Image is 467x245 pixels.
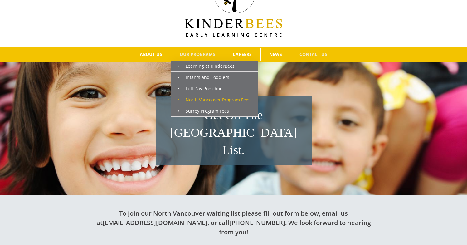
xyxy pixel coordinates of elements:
[178,97,251,103] span: North Vancouver Program Fees
[291,48,336,61] a: CONTACT US
[229,218,285,227] a: [PHONE_NUMBER]
[178,86,224,91] span: Full Day Preschool
[171,72,258,83] a: Infants and Toddlers
[171,83,258,94] a: Full Day Preschool
[171,61,258,72] a: Learning at KinderBees
[299,52,327,56] span: CONTACT US
[171,94,258,105] a: North Vancouver Program Fees
[178,74,229,80] span: Infants and Toddlers
[9,47,458,62] nav: Main Menu
[140,52,162,56] span: ABOUT US
[171,48,224,61] a: OUR PROGRAMS
[159,106,309,159] h1: Get On The [GEOGRAPHIC_DATA] List.
[131,48,171,61] a: ABOUT US
[233,52,252,56] span: CAREERS
[224,48,260,61] a: CAREERS
[103,218,207,227] a: [EMAIL_ADDRESS][DOMAIN_NAME]
[178,63,235,69] span: Learning at KinderBees
[171,105,258,117] a: Surrey Program Fees
[96,209,371,237] h2: To join our North Vancouver waiting list please fill out form below, email us at , or call . We l...
[269,52,282,56] span: NEWS
[261,48,291,61] a: NEWS
[180,52,215,56] span: OUR PROGRAMS
[178,108,229,114] span: Surrey Program Fees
